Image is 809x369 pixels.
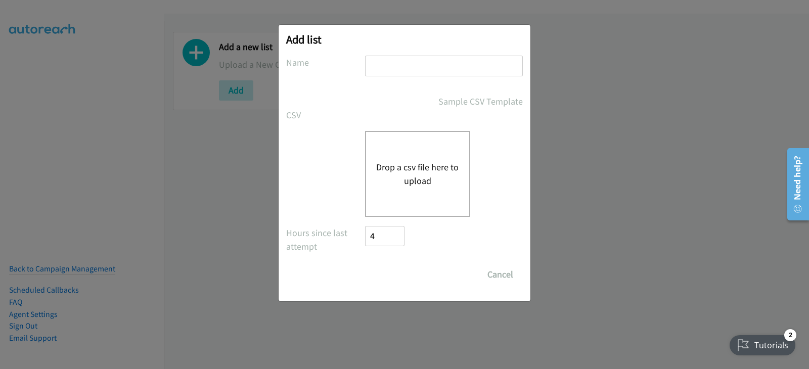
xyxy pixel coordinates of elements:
[286,108,365,122] label: CSV
[286,56,365,69] label: Name
[724,325,801,361] iframe: Checklist
[286,226,365,253] label: Hours since last attempt
[478,264,523,285] button: Cancel
[376,160,459,188] button: Drop a csv file here to upload
[780,144,809,224] iframe: Resource Center
[438,95,523,108] a: Sample CSV Template
[286,32,523,47] h2: Add list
